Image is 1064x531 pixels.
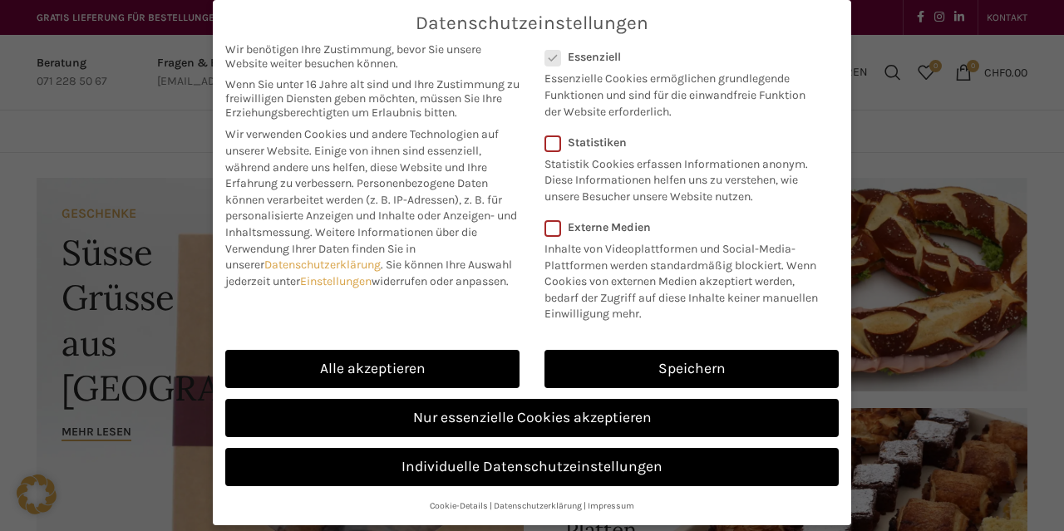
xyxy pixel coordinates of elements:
[430,500,488,511] a: Cookie-Details
[225,225,477,272] span: Weitere Informationen über die Verwendung Ihrer Daten finden Sie in unserer .
[544,350,839,388] a: Speichern
[544,50,817,64] label: Essenziell
[544,150,817,205] p: Statistik Cookies erfassen Informationen anonym. Diese Informationen helfen uns zu verstehen, wie...
[225,399,839,437] a: Nur essenzielle Cookies akzeptieren
[225,77,520,120] span: Wenn Sie unter 16 Jahre alt sind und Ihre Zustimmung zu freiwilligen Diensten geben möchten, müss...
[588,500,634,511] a: Impressum
[544,220,828,234] label: Externe Medien
[544,234,828,322] p: Inhalte von Videoplattformen und Social-Media-Plattformen werden standardmäßig blockiert. Wenn Co...
[300,274,372,288] a: Einstellungen
[225,350,520,388] a: Alle akzeptieren
[225,176,517,239] span: Personenbezogene Daten können verarbeitet werden (z. B. IP-Adressen), z. B. für personalisierte A...
[225,42,520,71] span: Wir benötigen Ihre Zustimmung, bevor Sie unsere Website weiter besuchen können.
[225,258,512,288] span: Sie können Ihre Auswahl jederzeit unter widerrufen oder anpassen.
[544,64,817,120] p: Essenzielle Cookies ermöglichen grundlegende Funktionen und sind für die einwandfreie Funktion de...
[494,500,582,511] a: Datenschutzerklärung
[225,127,499,190] span: Wir verwenden Cookies und andere Technologien auf unserer Website. Einige von ihnen sind essenzie...
[416,12,648,34] span: Datenschutzeinstellungen
[544,135,817,150] label: Statistiken
[225,448,839,486] a: Individuelle Datenschutzeinstellungen
[264,258,381,272] a: Datenschutzerklärung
